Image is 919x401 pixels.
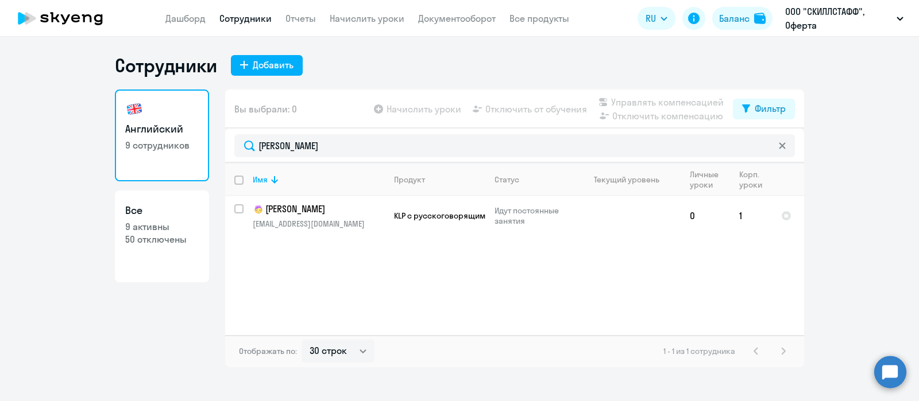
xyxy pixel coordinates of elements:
[285,13,316,24] a: Отчеты
[125,203,199,218] h3: Все
[418,13,496,24] a: Документооборот
[646,11,656,25] span: RU
[253,203,383,216] p: [PERSON_NAME]
[495,174,573,185] div: Статус
[125,233,199,246] p: 50 отключены
[733,99,795,119] button: Фильтр
[730,196,772,235] td: 1
[165,13,206,24] a: Дашборд
[755,102,786,115] div: Фильтр
[115,89,209,181] a: Английский9 сотрудников
[681,196,730,235] td: 0
[394,174,485,185] div: Продукт
[594,174,659,185] div: Текущий уровень
[125,220,199,233] p: 9 активны
[712,7,773,30] button: Балансbalance
[125,122,199,137] h3: Английский
[690,169,729,190] div: Личные уроки
[253,219,384,229] p: [EMAIL_ADDRESS][DOMAIN_NAME]
[739,169,771,190] div: Корп. уроки
[253,58,294,72] div: Добавить
[115,54,217,77] h1: Сотрудники
[330,13,404,24] a: Начислить уроки
[239,346,297,356] span: Отображать по:
[234,134,795,157] input: Поиск по имени, email, продукту или статусу
[779,5,909,32] button: ООО "СКИЛЛСТАФФ", Оферта
[583,174,680,185] div: Текущий уровень
[125,139,199,151] p: 9 сотрудников
[495,205,573,226] p: Идут постоянные занятия
[231,55,303,76] button: Добавить
[253,204,264,215] img: child
[509,13,569,24] a: Все продукты
[754,13,766,24] img: balance
[219,13,272,24] a: Сотрудники
[394,211,552,221] span: KLP с русскоговорящим преподавателем
[495,174,519,185] div: Статус
[739,169,764,190] div: Корп. уроки
[638,7,675,30] button: RU
[115,190,209,282] a: Все9 активны50 отключены
[234,102,297,116] span: Вы выбрали: 0
[253,174,384,185] div: Имя
[663,346,735,356] span: 1 - 1 из 1 сотрудника
[253,203,384,216] a: child[PERSON_NAME]
[719,11,750,25] div: Баланс
[690,169,722,190] div: Личные уроки
[785,5,892,32] p: ООО "СКИЛЛСТАФФ", Оферта
[253,174,268,185] div: Имя
[125,100,144,118] img: english
[394,174,425,185] div: Продукт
